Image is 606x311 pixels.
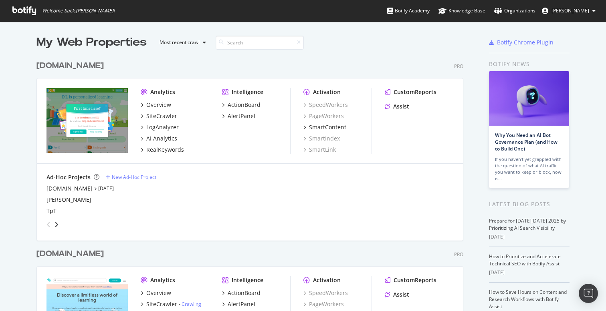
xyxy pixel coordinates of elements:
a: LogAnalyzer [141,123,179,131]
a: Crawling [182,301,201,307]
div: Intelligence [232,88,263,96]
div: Botify Academy [387,7,430,15]
a: Assist [385,102,409,110]
div: [DOMAIN_NAME] [36,248,104,260]
input: Search [216,36,304,50]
span: John McLendon [551,7,589,14]
div: CustomReports [394,88,436,96]
div: New Ad-Hoc Project [112,174,156,181]
div: AlertPanel [228,112,255,120]
a: AlertPanel [222,112,255,120]
div: LogAnalyzer [146,123,179,131]
a: PageWorkers [303,112,344,120]
div: AI Analytics [146,134,177,142]
div: Pro [454,251,463,258]
div: ActionBoard [228,289,261,297]
img: Why You Need an AI Bot Governance Plan (and How to Build One) [489,71,569,126]
div: Open Intercom Messenger [579,284,598,303]
a: TpT [46,207,57,215]
a: Overview [141,101,171,109]
a: Assist [385,291,409,299]
div: Assist [393,291,409,299]
div: angle-right [54,221,59,229]
div: AlertPanel [228,300,255,308]
button: Most recent crawl [153,36,209,49]
div: Analytics [150,88,175,96]
a: PageWorkers [303,300,344,308]
a: SpeedWorkers [303,101,348,109]
a: SiteCrawler- Crawling [141,300,201,308]
a: New Ad-Hoc Project [106,174,156,181]
a: [DOMAIN_NAME] [36,60,107,72]
a: How to Save Hours on Content and Research Workflows with Botify Assist [489,289,567,310]
div: Overview [146,289,171,297]
a: SmartContent [303,123,346,131]
a: ActionBoard [222,289,261,297]
div: Botify Chrome Plugin [497,38,553,46]
span: Welcome back, [PERSON_NAME] ! [42,8,115,14]
a: [DOMAIN_NAME] [46,185,93,193]
a: How to Prioritize and Accelerate Technical SEO with Botify Assist [489,253,561,267]
a: AlertPanel [222,300,255,308]
div: ActionBoard [228,101,261,109]
a: CustomReports [385,88,436,96]
div: Intelligence [232,276,263,284]
div: [DOMAIN_NAME] [36,60,104,72]
a: SiteCrawler [141,112,177,120]
div: Ad-Hoc Projects [46,173,91,181]
div: Analytics [150,276,175,284]
a: Overview [141,289,171,297]
div: Assist [393,102,409,110]
div: Pro [454,63,463,70]
button: [PERSON_NAME] [535,4,602,17]
div: If you haven’t yet grappled with the question of what AI traffic you want to keep or block, now is… [495,156,563,182]
a: SmartLink [303,146,336,154]
div: Knowledge Base [438,7,485,15]
div: RealKeywords [146,146,184,154]
div: CustomReports [394,276,436,284]
a: AI Analytics [141,134,177,142]
div: Overview [146,101,171,109]
a: SpeedWorkers [303,289,348,297]
a: Prepare for [DATE][DATE] 2025 by Prioritizing AI Search Visibility [489,217,566,231]
div: SmartContent [309,123,346,131]
a: RealKeywords [141,146,184,154]
a: [DATE] [98,185,114,192]
a: [PERSON_NAME] [46,196,91,204]
div: My Web Properties [36,34,147,50]
a: Botify Chrome Plugin [489,38,553,46]
div: [DATE] [489,233,570,241]
div: Organizations [494,7,535,15]
a: SmartIndex [303,134,340,142]
a: [DOMAIN_NAME] [36,248,107,260]
div: Latest Blog Posts [489,200,570,209]
a: CustomReports [385,276,436,284]
div: - [179,301,201,307]
a: Why You Need an AI Bot Governance Plan (and How to Build One) [495,132,558,152]
div: Most recent crawl [160,40,200,45]
div: SiteCrawler [146,300,177,308]
div: Activation [313,276,341,284]
div: [DATE] [489,269,570,276]
div: SiteCrawler [146,112,177,120]
a: ActionBoard [222,101,261,109]
div: Botify news [489,60,570,68]
div: angle-left [43,218,54,231]
img: IXL.com [46,88,128,153]
div: Activation [313,88,341,96]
